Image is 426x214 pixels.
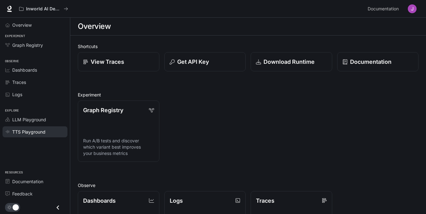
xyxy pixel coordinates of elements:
[3,176,67,187] a: Documentation
[12,22,32,28] span: Overview
[83,106,123,114] p: Graph Registry
[12,91,22,98] span: Logs
[264,58,315,66] p: Download Runtime
[164,52,246,71] button: Get API Key
[3,188,67,199] a: Feedback
[251,52,332,71] a: Download Runtime
[78,101,159,162] a: Graph RegistryRun A/B tests and discover which variant best improves your business metrics
[350,58,391,66] p: Documentation
[78,52,159,71] a: View Traces
[256,196,274,205] p: Traces
[78,20,111,33] h1: Overview
[12,116,46,123] span: LLM Playground
[51,201,65,214] button: Close drawer
[91,58,124,66] p: View Traces
[83,138,154,156] p: Run A/B tests and discover which variant best improves your business metrics
[337,52,419,71] a: Documentation
[406,3,418,15] button: User avatar
[12,129,45,135] span: TTS Playground
[3,126,67,137] a: TTS Playground
[16,3,71,15] button: All workspaces
[170,196,183,205] p: Logs
[78,43,418,50] h2: Shortcuts
[78,91,418,98] h2: Experiment
[3,114,67,125] a: LLM Playground
[12,178,43,185] span: Documentation
[12,190,33,197] span: Feedback
[3,64,67,75] a: Dashboards
[3,40,67,51] a: Graph Registry
[368,5,399,13] span: Documentation
[3,77,67,88] a: Traces
[12,67,37,73] span: Dashboards
[12,79,26,85] span: Traces
[3,19,67,30] a: Overview
[26,6,61,12] p: Inworld AI Demos
[408,4,417,13] img: User avatar
[365,3,403,15] a: Documentation
[78,182,418,189] h2: Observe
[3,89,67,100] a: Logs
[12,42,43,48] span: Graph Registry
[13,204,19,211] span: Dark mode toggle
[177,58,209,66] p: Get API Key
[83,196,116,205] p: Dashboards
